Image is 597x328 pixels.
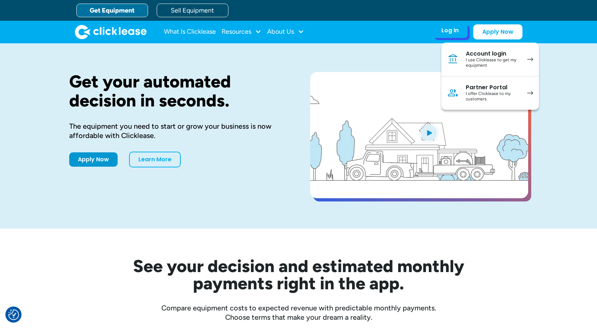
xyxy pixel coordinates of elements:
[466,57,520,68] div: I use Clicklease to get my equipment
[76,4,148,17] a: Get Equipment
[441,43,539,110] nav: Log In
[447,53,459,65] img: Bank icon
[129,152,181,167] a: Learn More
[466,50,520,57] div: Account login
[441,27,459,34] div: Log In
[441,76,539,110] a: Partner PortalI offer Clicklease to my customers.
[419,123,439,143] img: Blue play button logo on a light blue circular background
[8,309,19,320] button: Consent Preferences
[441,43,539,76] a: Account loginI use Clicklease to get my equipment
[466,91,520,102] div: I offer Clicklease to my customers.
[527,91,533,95] img: arrow
[69,122,287,140] div: The equipment you need to start or grow your business is now affordable with Clicklease.
[447,87,459,99] img: Person icon
[69,72,287,110] h1: Get your automated decision in seconds.
[8,309,19,320] img: Revisit consent button
[473,24,522,39] a: Apply Now
[75,25,147,39] img: Clicklease logo
[222,25,261,39] div: Resources
[527,57,533,61] img: arrow
[75,25,147,39] a: home
[267,25,304,39] div: About Us
[157,4,228,17] a: Sell Equipment
[98,257,499,292] h2: See your decision and estimated monthly payments right in the app.
[466,84,520,91] div: Partner Portal
[69,152,118,167] a: Apply Now
[164,25,216,39] a: What Is Clicklease
[69,303,528,322] div: Compare equipment costs to expected revenue with predictable monthly payments. Choose terms that ...
[310,72,528,198] a: open lightbox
